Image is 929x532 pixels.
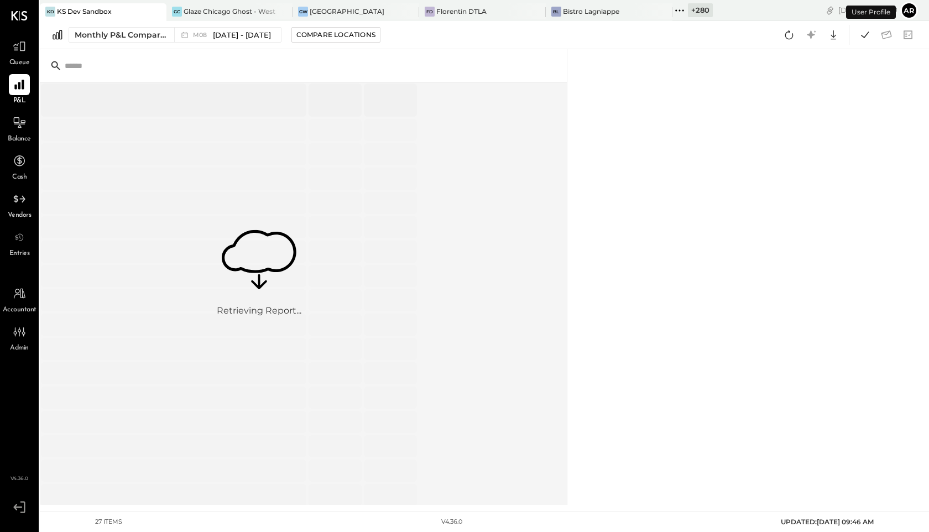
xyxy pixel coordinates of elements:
[781,518,874,526] span: UPDATED: [DATE] 09:46 AM
[1,36,38,68] a: Queue
[563,7,619,16] div: Bistro Lagniappe
[57,7,112,16] div: KS Dev Sandbox
[69,27,281,43] button: Monthly P&L Comparison M08[DATE] - [DATE]
[441,518,462,526] div: v 4.36.0
[217,305,301,317] div: Retrieving Report...
[298,7,308,17] div: GW
[3,305,36,315] span: Accountant
[1,189,38,221] a: Vendors
[846,6,896,19] div: User Profile
[310,7,384,16] div: [GEOGRAPHIC_DATA]
[184,7,276,16] div: Glaze Chicago Ghost - West River Rice LLC
[1,283,38,315] a: Accountant
[172,7,182,17] div: GC
[75,29,168,40] div: Monthly P&L Comparison
[838,5,897,15] div: [DATE]
[1,74,38,106] a: P&L
[824,4,836,16] div: copy link
[95,518,122,526] div: 27 items
[291,27,380,43] button: Compare Locations
[10,343,29,353] span: Admin
[296,30,375,39] div: Compare Locations
[9,58,30,68] span: Queue
[900,2,918,19] button: Ar
[436,7,487,16] div: Florentin DTLA
[213,30,271,40] span: [DATE] - [DATE]
[1,227,38,259] a: Entries
[688,3,713,17] div: + 280
[8,211,32,221] span: Vendors
[425,7,435,17] div: FD
[1,321,38,353] a: Admin
[13,96,26,106] span: P&L
[45,7,55,17] div: KD
[193,32,210,38] span: M08
[551,7,561,17] div: BL
[9,249,30,259] span: Entries
[1,150,38,182] a: Cash
[1,112,38,144] a: Balance
[12,173,27,182] span: Cash
[8,134,31,144] span: Balance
